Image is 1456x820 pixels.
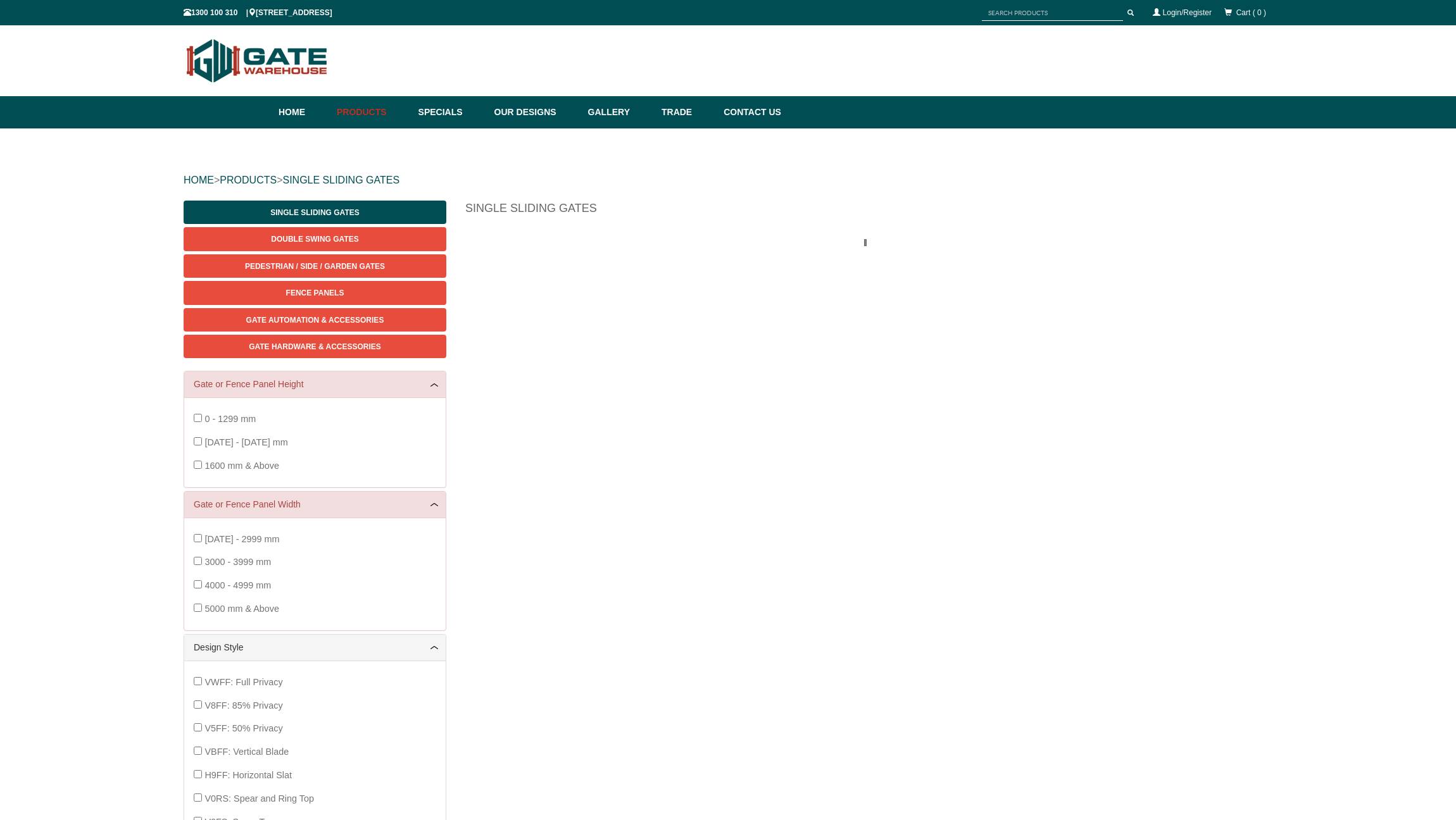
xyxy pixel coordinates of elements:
img: Gate Warehouse [184,32,331,90]
span: 3000 - 3999 mm [204,557,271,567]
a: Gate Hardware & Accessories [184,335,446,358]
a: Double Swing Gates [184,227,446,251]
span: Cart ( 0 ) [1236,8,1266,17]
span: V8FF: 85% Privacy [204,700,282,711]
span: V5FF: 50% Privacy [204,723,282,733]
a: Gate Automation & Accessories [184,308,446,332]
span: V0RS: Spear and Ring Top [204,793,314,804]
a: Single Sliding Gates [184,201,446,224]
a: PRODUCTS [220,175,277,185]
span: 5000 mm & Above [204,604,279,614]
a: Login/Register [1163,8,1212,17]
a: Trade [655,96,717,128]
span: Double Swing Gates [271,235,358,244]
div: > > [184,160,1272,201]
a: Gallery [582,96,655,128]
img: please_wait.gif [864,239,874,246]
span: 0 - 1299 mm [204,414,256,424]
a: Our Designs [488,96,582,128]
a: Gate or Fence Panel Width [194,498,436,511]
span: VBFF: Vertical Blade [204,747,289,757]
input: SEARCH PRODUCTS [982,5,1123,21]
a: Design Style [194,641,436,654]
span: VWFF: Full Privacy [204,677,282,687]
a: HOME [184,175,214,185]
span: 4000 - 4999 mm [204,580,271,590]
span: Single Sliding Gates [270,208,359,217]
a: Home [279,96,330,128]
span: Pedestrian / Side / Garden Gates [245,262,385,271]
span: Gate Hardware & Accessories [249,342,381,351]
a: SINGLE SLIDING GATES [282,175,399,185]
span: Gate Automation & Accessories [246,316,384,325]
a: Pedestrian / Side / Garden Gates [184,254,446,278]
a: Fence Panels [184,281,446,304]
span: Fence Panels [286,289,344,297]
a: Products [330,96,412,128]
span: 1300 100 310 | [STREET_ADDRESS] [184,8,332,17]
a: Gate or Fence Panel Height [194,378,436,391]
a: Specials [412,96,488,128]
a: Contact Us [717,96,781,128]
h1: Single Sliding Gates [465,201,1272,223]
span: 1600 mm & Above [204,461,279,471]
span: H9FF: Horizontal Slat [204,770,292,780]
span: [DATE] - 2999 mm [204,534,279,544]
span: [DATE] - [DATE] mm [204,437,287,447]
